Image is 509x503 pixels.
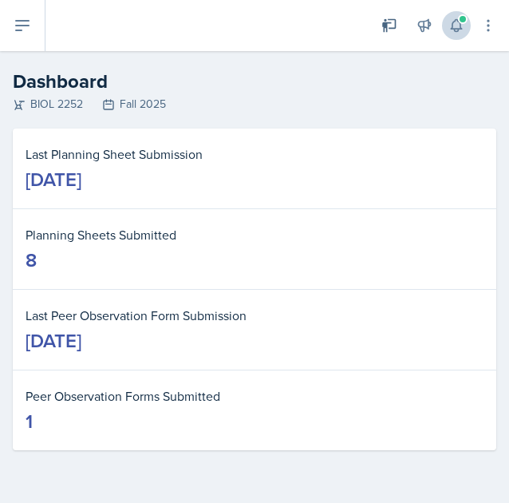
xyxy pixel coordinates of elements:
[26,386,483,406] dt: Peer Observation Forms Submitted
[13,67,496,96] h2: Dashboard
[26,306,483,325] dt: Last Peer Observation Form Submission
[26,145,483,164] dt: Last Planning Sheet Submission
[26,248,37,273] div: 8
[26,167,81,192] div: [DATE]
[26,225,483,244] dt: Planning Sheets Submitted
[26,328,81,354] div: [DATE]
[13,96,496,113] div: BIOL 2252 Fall 2025
[26,409,33,434] div: 1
